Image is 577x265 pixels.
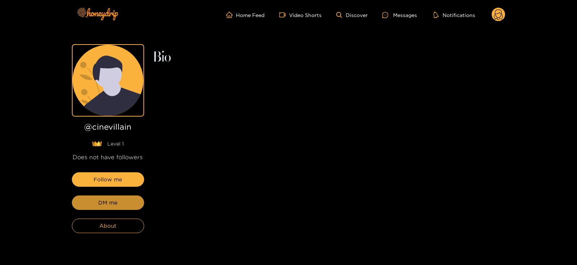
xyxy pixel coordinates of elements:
[72,122,144,134] h1: @ cinevillain
[94,175,122,184] span: Follow me
[98,198,117,207] span: DM me
[153,51,505,64] h2: Bio
[72,195,144,210] button: DM me
[279,12,289,18] span: video-camera
[92,141,102,147] img: lavel grade
[279,12,322,18] a: Video Shorts
[72,153,144,161] div: Does not have followers
[226,12,236,18] span: home
[72,172,144,187] button: Follow me
[336,12,368,18] a: Discover
[431,11,477,18] button: Notifications
[72,219,144,233] button: About
[108,140,124,147] span: Level 1
[382,11,417,19] div: Messages
[99,222,116,230] span: About
[226,12,265,18] a: Home Feed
